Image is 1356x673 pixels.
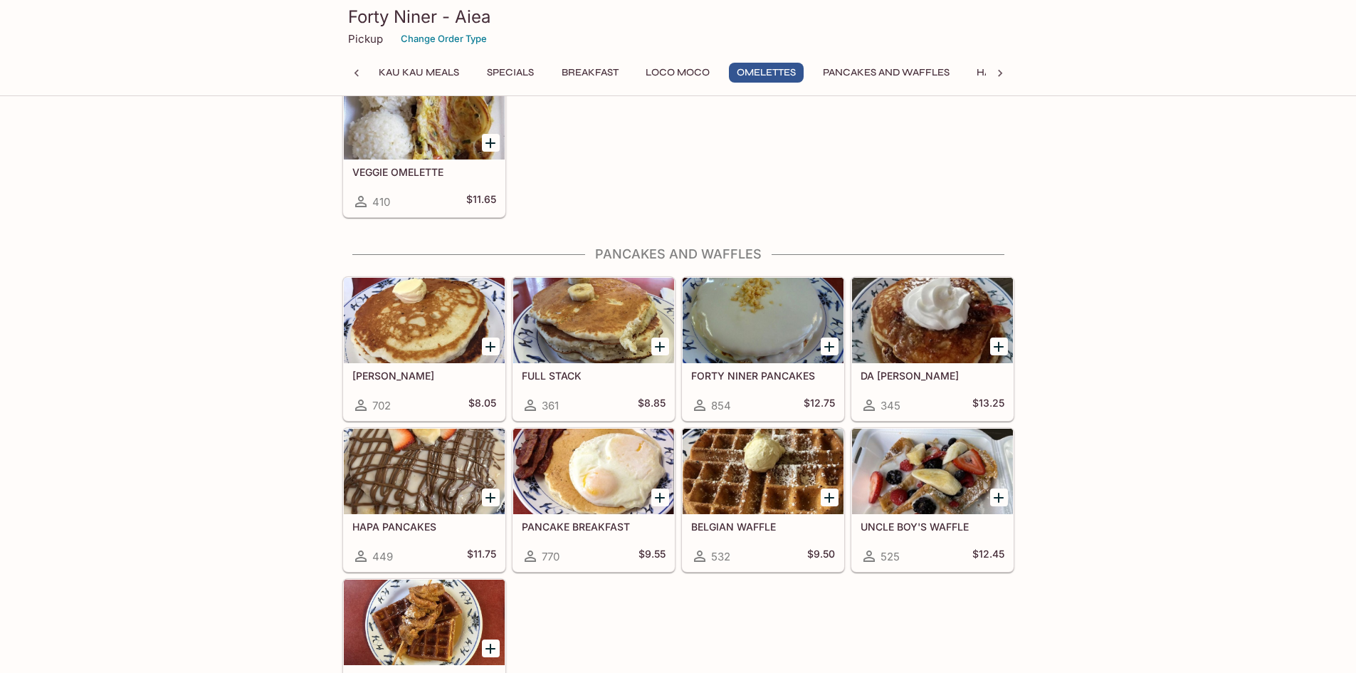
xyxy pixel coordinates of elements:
[554,63,626,83] button: Breakfast
[682,277,844,421] a: FORTY NINER PANCAKES854$12.75
[522,370,666,382] h5: FULL STACK
[683,429,843,514] div: BELGIAN WAFFLE
[348,6,1009,28] h3: Forty Niner - Aiea
[482,640,500,657] button: Add FRIED CHICKEN AND WAFFLES
[394,28,493,50] button: Change Order Type
[815,63,957,83] button: Pancakes and Waffles
[513,278,674,363] div: FULL STACK
[851,277,1014,421] a: DA [PERSON_NAME]345$13.25
[651,338,669,355] button: Add FULL STACK
[344,580,505,665] div: FRIED CHICKEN AND WAFFLES
[348,32,383,46] p: Pickup
[343,277,505,421] a: [PERSON_NAME]702$8.05
[711,399,731,412] span: 854
[482,338,500,355] button: Add SHORT STACK
[711,550,730,563] span: 532
[691,370,835,382] h5: FORTY NINER PANCAKES
[972,548,1004,565] h5: $12.45
[729,63,804,83] button: Omelettes
[683,278,843,363] div: FORTY NINER PANCAKES
[372,399,391,412] span: 702
[852,278,1013,363] div: DA ELVIS PANCAKES
[638,63,718,83] button: Loco Moco
[804,397,835,414] h5: $12.75
[881,550,900,563] span: 525
[371,63,467,83] button: Kau Kau Meals
[352,521,496,533] h5: HAPA PANCAKES
[881,399,900,412] span: 345
[691,521,835,533] h5: BELGIAN WAFFLE
[969,63,1145,83] button: Hawaiian Style French Toast
[638,548,666,565] h5: $9.55
[542,399,559,412] span: 361
[513,429,674,514] div: PANCAKE BREAKFAST
[513,277,675,421] a: FULL STACK361$8.85
[467,548,496,565] h5: $11.75
[522,521,666,533] h5: PANCAKE BREAKFAST
[821,338,839,355] button: Add FORTY NINER PANCAKES
[372,550,393,563] span: 449
[851,428,1014,572] a: UNCLE BOY'S WAFFLE525$12.45
[344,429,505,514] div: HAPA PANCAKES
[468,397,496,414] h5: $8.05
[352,166,496,178] h5: VEGGIE OMELETTE
[343,73,505,217] a: VEGGIE OMELETTE410$11.65
[861,370,1004,382] h5: DA [PERSON_NAME]
[651,489,669,506] button: Add PANCAKE BREAKFAST
[682,428,844,572] a: BELGIAN WAFFLE532$9.50
[972,397,1004,414] h5: $13.25
[852,429,1013,514] div: UNCLE BOY'S WAFFLE
[482,134,500,152] button: Add VEGGIE OMELETTE
[466,193,496,210] h5: $11.65
[542,550,559,563] span: 770
[990,489,1008,506] button: Add UNCLE BOY'S WAFFLE
[352,370,496,382] h5: [PERSON_NAME]
[807,548,835,565] h5: $9.50
[821,489,839,506] button: Add BELGIAN WAFFLE
[513,428,675,572] a: PANCAKE BREAKFAST770$9.55
[478,63,542,83] button: Specials
[344,278,505,363] div: SHORT STACK
[861,521,1004,533] h5: UNCLE BOY'S WAFFLE
[343,428,505,572] a: HAPA PANCAKES449$11.75
[990,338,1008,355] button: Add DA ELVIS PANCAKES
[372,195,390,209] span: 410
[482,489,500,506] button: Add HAPA PANCAKES
[638,397,666,414] h5: $8.85
[344,74,505,160] div: VEGGIE OMELETTE
[342,246,1014,262] h4: Pancakes and Waffles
